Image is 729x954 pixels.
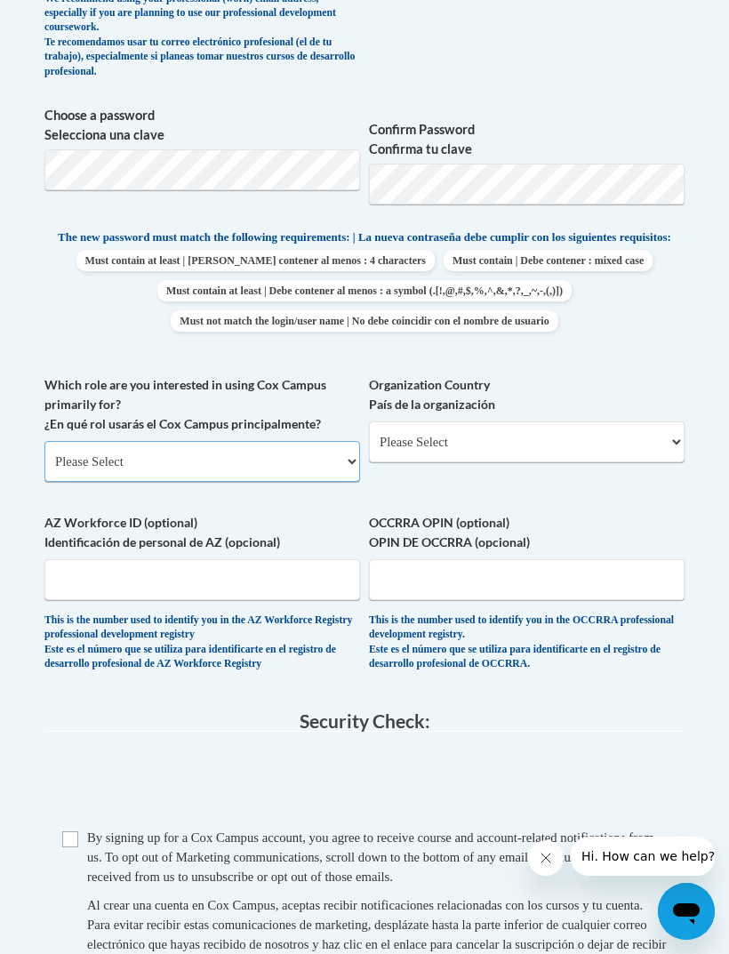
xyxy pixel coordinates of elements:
span: Must contain at least | Debe contener al menos : a symbol (.[!,@,#,$,%,^,&,*,?,_,~,-,(,)]) [157,280,572,301]
iframe: reCAPTCHA [229,750,500,819]
label: OCCRRA OPIN (optional) OPIN DE OCCRRA (opcional) [369,513,685,552]
iframe: Close message [528,840,564,876]
div: This is the number used to identify you in the OCCRRA professional development registry. Este es ... [369,613,685,672]
span: By signing up for a Cox Campus account, you agree to receive course and account-related notificat... [87,830,654,884]
iframe: Button to launch messaging window [658,883,715,940]
span: Must contain at least | [PERSON_NAME] contener al menos : 4 characters [76,250,435,271]
div: This is the number used to identify you in the AZ Workforce Registry professional development reg... [44,613,360,672]
iframe: Message from company [571,837,715,876]
span: Security Check: [300,709,430,732]
span: Must contain | Debe contener : mixed case [444,250,653,271]
label: Which role are you interested in using Cox Campus primarily for? ¿En qué rol usarás el Cox Campus... [44,375,360,434]
label: Choose a password Selecciona una clave [44,106,360,145]
span: Must not match the login/user name | No debe coincidir con el nombre de usuario [171,310,557,332]
label: AZ Workforce ID (optional) Identificación de personal de AZ (opcional) [44,513,360,552]
span: The new password must match the following requirements: | La nueva contraseña debe cumplir con lo... [58,229,671,245]
label: Confirm Password Confirma tu clave [369,120,685,159]
label: Organization Country País de la organización [369,375,685,414]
